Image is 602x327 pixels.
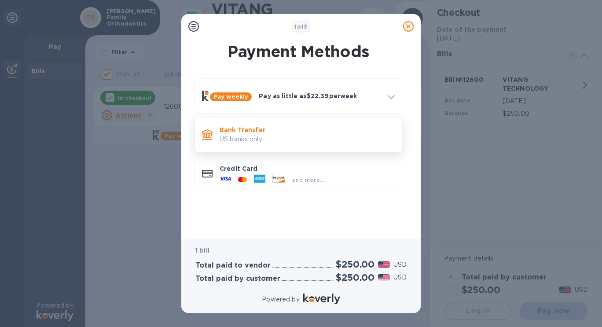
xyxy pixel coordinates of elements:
[220,135,395,144] p: US banks only.
[262,295,299,304] p: Powered by
[393,260,407,269] p: USD
[303,294,340,304] img: Logo
[220,125,395,134] p: Bank Transfer
[336,259,374,270] h2: $250.00
[292,176,324,183] span: and more...
[378,261,390,268] img: USD
[294,23,308,30] b: of 3
[220,164,395,173] p: Credit Card
[336,272,374,283] h2: $250.00
[195,247,209,254] b: 1 bill
[213,93,248,100] b: Pay weekly
[378,274,390,280] img: USD
[259,92,381,100] p: Pay as little as $22.39 per week
[294,23,297,30] span: 1
[195,261,271,270] h3: Total paid to vendor
[393,273,407,282] p: USD
[195,275,280,283] h3: Total paid by customer
[193,42,404,61] h1: Payment Methods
